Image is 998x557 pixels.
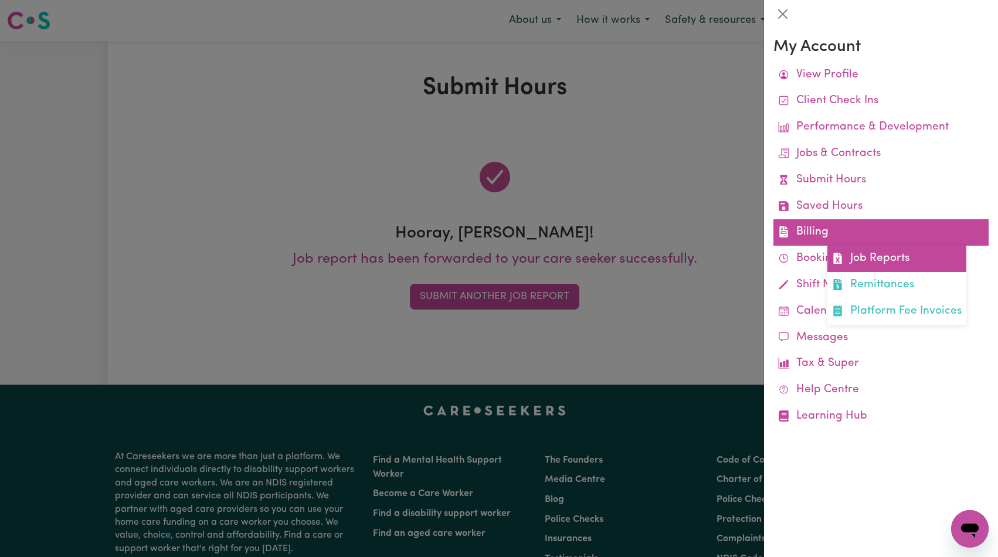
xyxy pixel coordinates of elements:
iframe: Button to launch messaging window [951,510,989,548]
a: Help Centre [773,377,989,403]
a: Tax & Super [773,351,989,377]
a: Remittances [827,272,966,298]
a: Platform Fee Invoices [827,298,966,325]
a: Jobs & Contracts [773,141,989,167]
a: Messages [773,325,989,351]
a: Learning Hub [773,403,989,430]
a: Job Reports [827,246,966,272]
a: Submit Hours [773,167,989,193]
a: BillingJob ReportsRemittancesPlatform Fee Invoices [773,219,989,246]
a: Calendar [773,298,989,325]
a: Bookings [773,246,989,272]
a: Client Check Ins [773,88,989,114]
a: View Profile [773,62,989,89]
a: Performance & Development [773,114,989,141]
h3: My Account [773,38,989,57]
a: Saved Hours [773,193,989,220]
a: Shift Notes [773,272,989,298]
button: Close [773,5,792,23]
